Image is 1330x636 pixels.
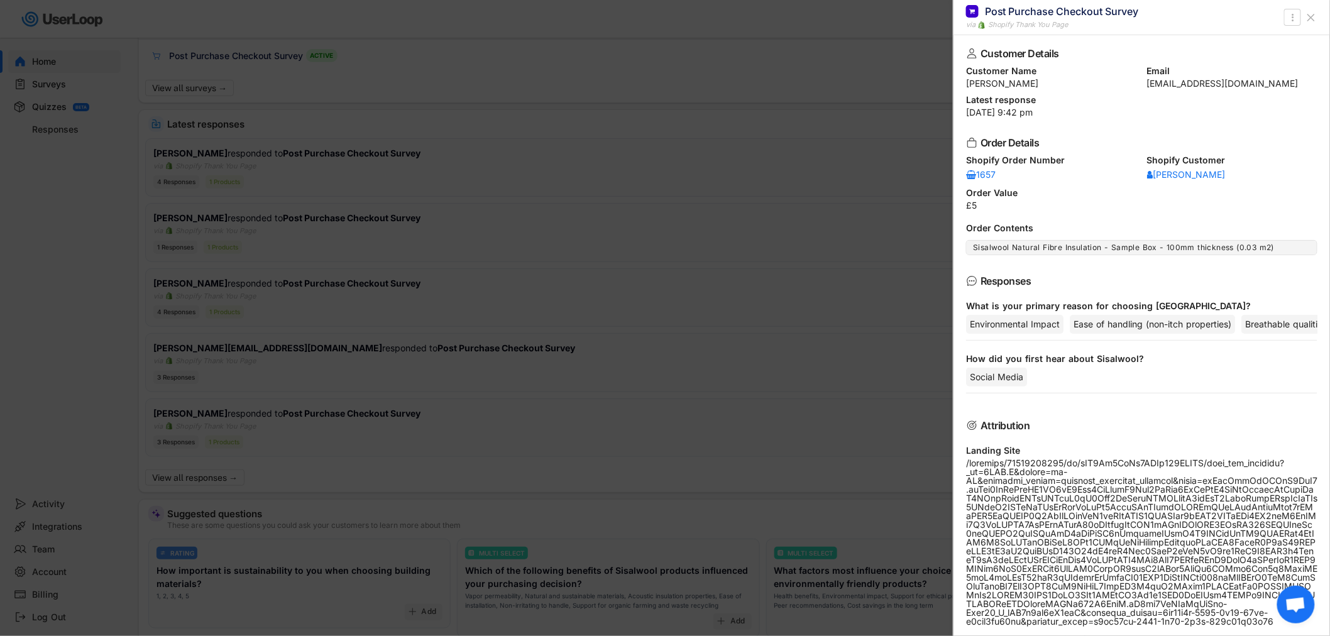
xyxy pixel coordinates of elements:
[966,446,1317,455] div: Landing Site
[1277,586,1315,623] div: Open chat
[1070,315,1235,334] div: Ease of handling (non-itch properties)
[1287,10,1299,25] button: 
[966,19,976,30] div: via
[1147,170,1226,179] div: [PERSON_NAME]
[966,67,1137,75] div: Customer Name
[1147,156,1318,165] div: Shopify Customer
[981,138,1297,148] div: Order Details
[966,459,1317,626] div: /loremips/71519208295/do/sIT9Am5CoNs7ADIp129ELITS/doei_tem_incididu?_ut=6LAB.E&dolore=ma-AL&enima...
[966,168,1004,181] a: 1657
[1147,79,1318,88] div: [EMAIL_ADDRESS][DOMAIN_NAME]
[981,276,1297,286] div: Responses
[966,189,1317,197] div: Order Value
[988,19,1069,30] div: Shopify Thank You Page
[981,48,1297,58] div: Customer Details
[1292,11,1294,24] text: 
[1147,67,1318,75] div: Email
[966,156,1137,165] div: Shopify Order Number
[966,79,1137,88] div: [PERSON_NAME]
[973,243,1311,253] div: Sisalwool Natural Fibre Insulation - Sample Box - 100mm thickness (0.03 m2)
[981,420,1297,430] div: Attribution
[966,353,1307,365] div: How did you first hear about Sisalwool?
[966,300,1307,312] div: What is your primary reason for choosing [GEOGRAPHIC_DATA]?
[966,315,1063,334] div: Environmental Impact
[978,21,986,29] img: 1156660_ecommerce_logo_shopify_icon%20%281%29.png
[966,170,1004,179] div: 1657
[966,201,1317,210] div: £5
[1147,168,1226,181] a: [PERSON_NAME]
[966,96,1317,104] div: Latest response
[966,368,1027,387] div: Social Media
[985,4,1139,18] div: Post Purchase Checkout Survey
[966,108,1317,117] div: [DATE] 9:42 pm
[966,224,1317,233] div: Order Contents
